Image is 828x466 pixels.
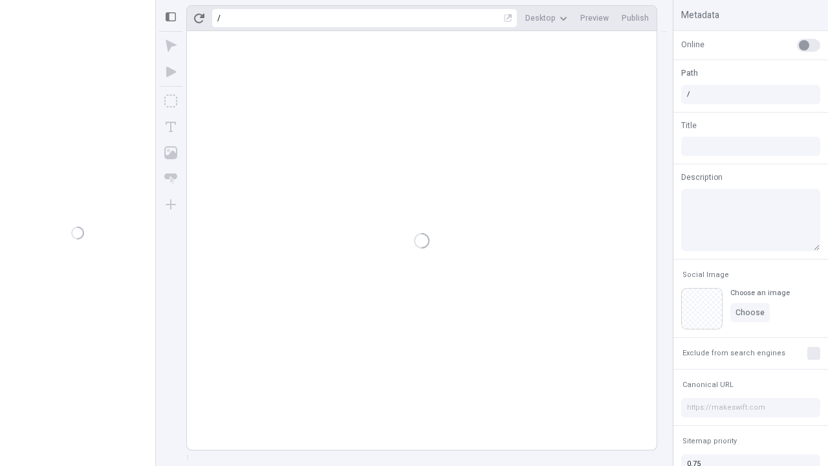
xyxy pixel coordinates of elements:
input: https://makeswift.com [681,398,820,417]
button: Text [159,115,182,139]
span: Social Image [682,270,729,280]
span: Title [681,120,697,131]
button: Social Image [680,267,732,283]
div: / [217,13,221,23]
button: Publish [616,8,654,28]
button: Desktop [520,8,572,28]
button: Sitemap priority [680,434,739,449]
span: Description [681,172,723,183]
span: Sitemap priority [682,436,737,446]
div: Choose an image [730,288,790,298]
span: Exclude from search engines [682,348,785,358]
button: Exclude from search engines [680,346,788,361]
button: Image [159,141,182,164]
span: Online [681,39,704,50]
button: Box [159,89,182,113]
span: Desktop [525,13,556,23]
span: Path [681,67,698,79]
span: Preview [580,13,609,23]
button: Choose [730,303,770,322]
span: Choose [735,307,765,318]
button: Button [159,167,182,190]
button: Preview [575,8,614,28]
span: Publish [622,13,649,23]
span: Canonical URL [682,380,734,390]
button: Canonical URL [680,377,736,393]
